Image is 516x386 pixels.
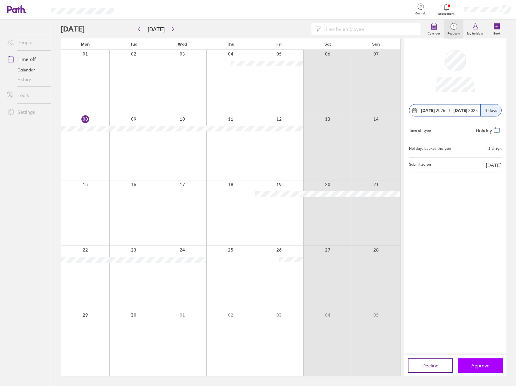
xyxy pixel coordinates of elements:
[411,12,431,15] span: Get help
[444,20,463,39] a: 1Requests
[421,108,445,113] span: 2025
[486,162,502,168] span: [DATE]
[409,126,431,133] div: Time off type
[324,42,331,47] span: Sat
[471,363,490,368] span: Approve
[437,12,456,16] span: Notifications
[372,42,380,47] span: Sun
[463,30,487,35] label: My holidays
[2,89,51,101] a: Tools
[454,108,468,113] strong: [DATE]
[458,358,503,373] button: Approve
[2,36,51,48] a: People
[487,146,502,151] div: 0 days
[227,42,234,47] span: Thu
[444,30,463,35] label: Requests
[178,42,187,47] span: Wed
[276,42,282,47] span: Fri
[143,24,169,34] button: [DATE]
[437,3,456,16] a: Notifications
[409,162,431,168] span: Submitted on
[463,20,487,39] a: My holidays
[444,24,463,29] span: 1
[490,30,504,35] label: Book
[421,108,435,113] strong: [DATE]
[424,30,444,35] label: Calendar
[321,23,417,35] input: Filter by employee
[2,106,51,118] a: Settings
[480,104,501,116] div: 4 days
[81,42,90,47] span: Mon
[130,42,137,47] span: Tue
[2,65,51,75] a: Calendar
[408,358,453,373] button: Decline
[409,146,452,151] div: Holidays booked this year
[424,20,444,39] a: Calendar
[476,128,492,134] span: Holiday
[2,53,51,65] a: Time off
[487,20,506,39] a: Book
[454,108,478,113] span: 2025
[2,75,51,84] a: History
[422,363,439,368] span: Decline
